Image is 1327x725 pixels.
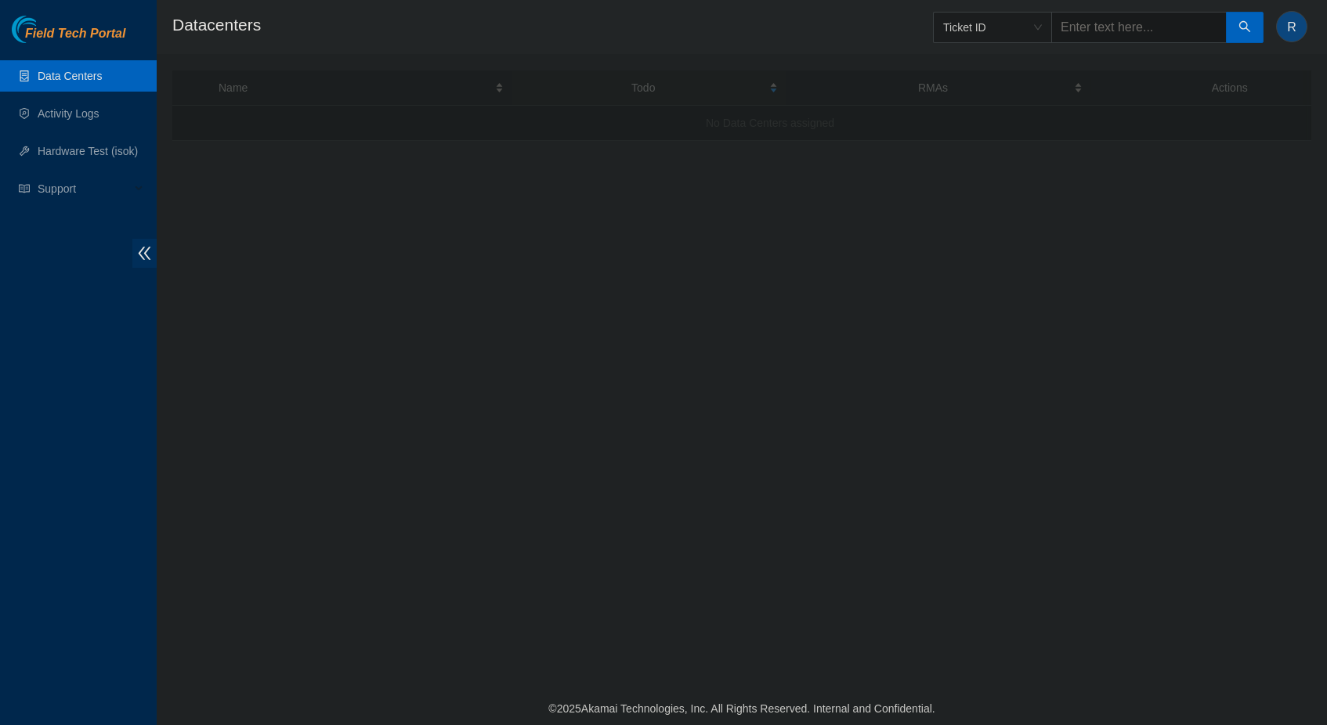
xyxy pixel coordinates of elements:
[38,145,138,157] a: Hardware Test (isok)
[1276,11,1307,42] button: R
[19,183,30,194] span: read
[25,27,125,41] span: Field Tech Portal
[157,692,1327,725] footer: © 2025 Akamai Technologies, Inc. All Rights Reserved. Internal and Confidential.
[1226,12,1264,43] button: search
[12,28,125,49] a: Akamai TechnologiesField Tech Portal
[38,173,130,204] span: Support
[38,107,99,120] a: Activity Logs
[943,16,1042,39] span: Ticket ID
[12,16,79,43] img: Akamai Technologies
[1287,17,1296,37] span: R
[1051,12,1227,43] input: Enter text here...
[38,70,102,82] a: Data Centers
[132,239,157,268] span: double-left
[1238,20,1251,35] span: search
